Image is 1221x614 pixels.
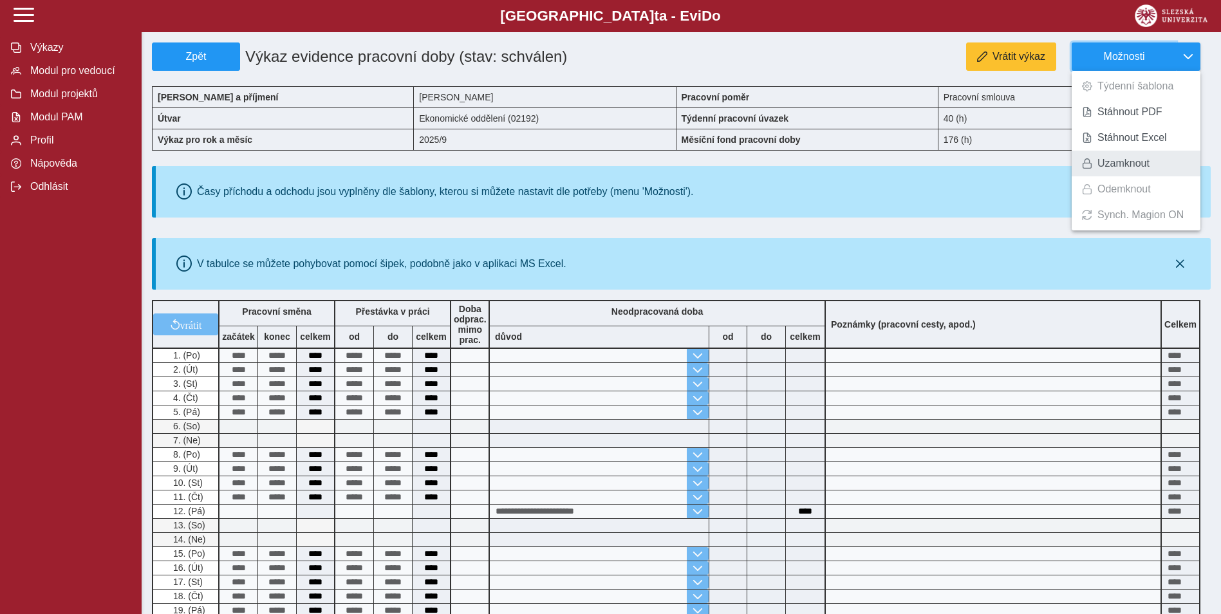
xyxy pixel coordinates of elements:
[966,42,1056,71] button: Vrátit výkaz
[26,65,131,77] span: Modul pro vedoucí
[219,331,257,342] b: začátek
[152,42,240,71] button: Zpět
[171,548,205,559] span: 15. (Po)
[171,520,205,530] span: 13. (So)
[171,407,200,417] span: 5. (Pá)
[26,181,131,192] span: Odhlásit
[335,331,373,342] b: od
[171,534,206,544] span: 14. (Ne)
[414,86,676,107] div: [PERSON_NAME]
[258,331,296,342] b: konec
[242,306,311,317] b: Pracovní směna
[39,8,1182,24] b: [GEOGRAPHIC_DATA] a - Evi
[712,8,721,24] span: o
[171,350,200,360] span: 1. (Po)
[158,51,234,62] span: Zpět
[709,331,747,342] b: od
[702,8,712,24] span: D
[1097,158,1150,169] span: Uzamknout
[171,577,203,587] span: 17. (St)
[158,92,278,102] b: [PERSON_NAME] a příjmení
[938,129,1200,151] div: 176 (h)
[993,51,1045,62] span: Vrátit výkaz
[938,86,1200,107] div: Pracovní smlouva
[171,435,201,445] span: 7. (Ne)
[153,313,218,335] button: vrátit
[414,129,676,151] div: 2025/9
[297,331,334,342] b: celkem
[454,304,487,345] b: Doba odprac. mimo prac.
[682,92,750,102] b: Pracovní poměr
[171,393,198,403] span: 4. (Čt)
[171,591,203,601] span: 18. (Čt)
[747,331,785,342] b: do
[171,563,203,573] span: 16. (Út)
[682,135,801,145] b: Měsíční fond pracovní doby
[1097,107,1162,117] span: Stáhnout PDF
[197,258,566,270] div: V tabulce se můžete pohybovat pomocí šipek, podobně jako v aplikaci MS Excel.
[158,135,252,145] b: Výkaz pro rok a měsíc
[374,331,412,342] b: do
[26,88,131,100] span: Modul projektů
[240,42,593,71] h1: Výkaz evidence pracovní doby (stav: schválen)
[26,111,131,123] span: Modul PAM
[171,463,198,474] span: 9. (Út)
[26,158,131,169] span: Nápověda
[826,319,981,330] b: Poznámky (pracovní cesty, apod.)
[355,306,429,317] b: Přestávka v práci
[26,42,131,53] span: Výkazy
[786,331,825,342] b: celkem
[171,378,198,389] span: 3. (St)
[1097,133,1167,143] span: Stáhnout Excel
[171,506,205,516] span: 12. (Pá)
[1072,42,1176,71] button: Možnosti
[1135,5,1207,27] img: logo_web_su.png
[611,306,703,317] b: Neodpracovaná doba
[171,364,198,375] span: 2. (Út)
[1164,319,1197,330] b: Celkem
[171,449,200,460] span: 8. (Po)
[197,186,694,198] div: Časy příchodu a odchodu jsou vyplněny dle šablony, kterou si můžete nastavit dle potřeby (menu 'M...
[495,331,522,342] b: důvod
[682,113,789,124] b: Týdenní pracovní úvazek
[180,319,202,330] span: vrátit
[654,8,658,24] span: t
[938,107,1200,129] div: 40 (h)
[26,135,131,146] span: Profil
[171,478,203,488] span: 10. (St)
[158,113,181,124] b: Útvar
[1083,51,1166,62] span: Možnosti
[413,331,450,342] b: celkem
[171,492,203,502] span: 11. (Čt)
[171,421,200,431] span: 6. (So)
[414,107,676,129] div: Ekonomické oddělení (02192)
